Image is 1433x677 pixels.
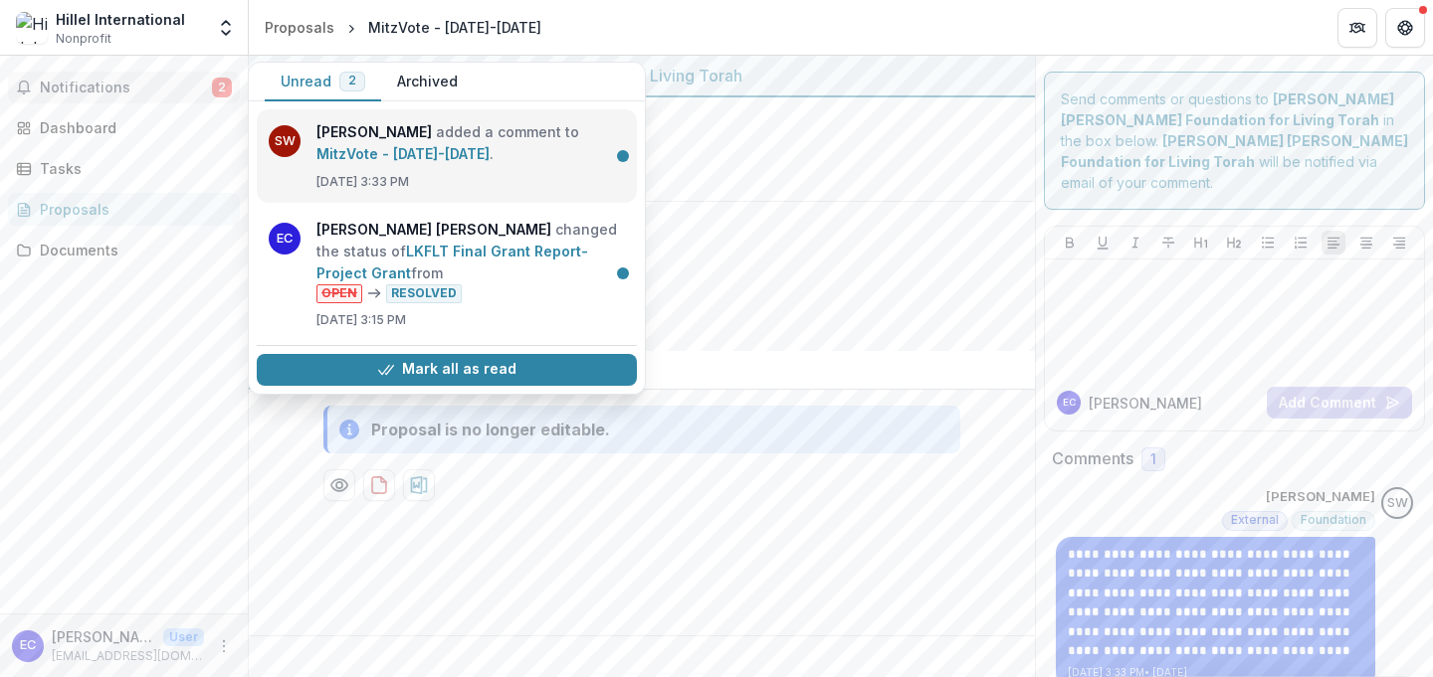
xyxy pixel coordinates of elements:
a: Documents [8,234,240,266]
div: Tasks [40,158,224,179]
p: [EMAIL_ADDRESS][DOMAIN_NAME] [52,647,204,665]
button: Heading 2 [1222,231,1246,254]
span: External [1231,513,1279,527]
button: Align Right [1387,231,1411,254]
img: Hillel International [16,12,48,44]
button: download-proposal [403,469,435,501]
div: Dashboard [40,117,224,138]
nav: breadcrumb [257,13,549,42]
p: User [163,628,204,646]
a: Proposals [257,13,342,42]
button: Italicize [1124,231,1147,254]
button: Strike [1156,231,1180,254]
strong: [PERSON_NAME] [PERSON_NAME] Foundation for Living Torah [1061,132,1408,170]
button: Align Left [1322,231,1345,254]
a: LKFLT Final Grant Report- Project Grant [316,243,588,281]
button: Notifications2 [8,72,240,103]
button: Preview 9e27c509-71b3-40ff-bc32-0c3bdabd301d-0.pdf [323,469,355,501]
span: Notifications [40,80,212,96]
button: Align Center [1354,231,1378,254]
p: changed the status of from [316,219,625,303]
button: More [212,634,236,658]
div: Send comments or questions to in the box below. will be notified via email of your comment. [1044,72,1425,210]
span: Nonprofit [56,30,111,48]
button: Ordered List [1289,231,1313,254]
button: download-proposal [363,469,395,501]
button: Bullet List [1256,231,1280,254]
a: MitzVote - [DATE]-[DATE] [316,145,490,162]
div: MitzVote - [DATE]-[DATE] [368,17,541,38]
button: Underline [1091,231,1115,254]
a: Proposals [8,193,240,226]
h2: Comments [1052,449,1133,468]
div: Hillel International [56,9,185,30]
span: 2 [212,78,232,97]
button: Open entity switcher [212,8,240,48]
a: Dashboard [8,111,240,144]
div: Emily Halpern Caminer [1063,398,1076,408]
button: Heading 1 [1189,231,1213,254]
button: Partners [1337,8,1377,48]
button: Add Comment [1267,387,1412,419]
span: 2 [348,74,356,87]
p: added a comment to . [316,121,625,165]
div: Proposal is no longer editable. [371,418,610,441]
a: Tasks [8,152,240,185]
div: Proposals [40,199,224,220]
div: Samantha Carlin Willis [1387,497,1408,510]
button: Unread [265,63,381,101]
p: [PERSON_NAME] [PERSON_NAME] [52,626,155,647]
p: [PERSON_NAME] [1266,487,1375,507]
p: [PERSON_NAME] [1089,393,1202,414]
div: Proposals [265,17,334,38]
button: Archived [381,63,474,101]
span: Foundation [1301,513,1366,527]
span: 1 [1150,451,1156,468]
button: Bold [1058,231,1082,254]
button: Mark all as read [257,354,637,386]
button: Get Help [1385,8,1425,48]
div: Documents [40,240,224,260]
div: Emily Halpern Caminer [20,639,36,652]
